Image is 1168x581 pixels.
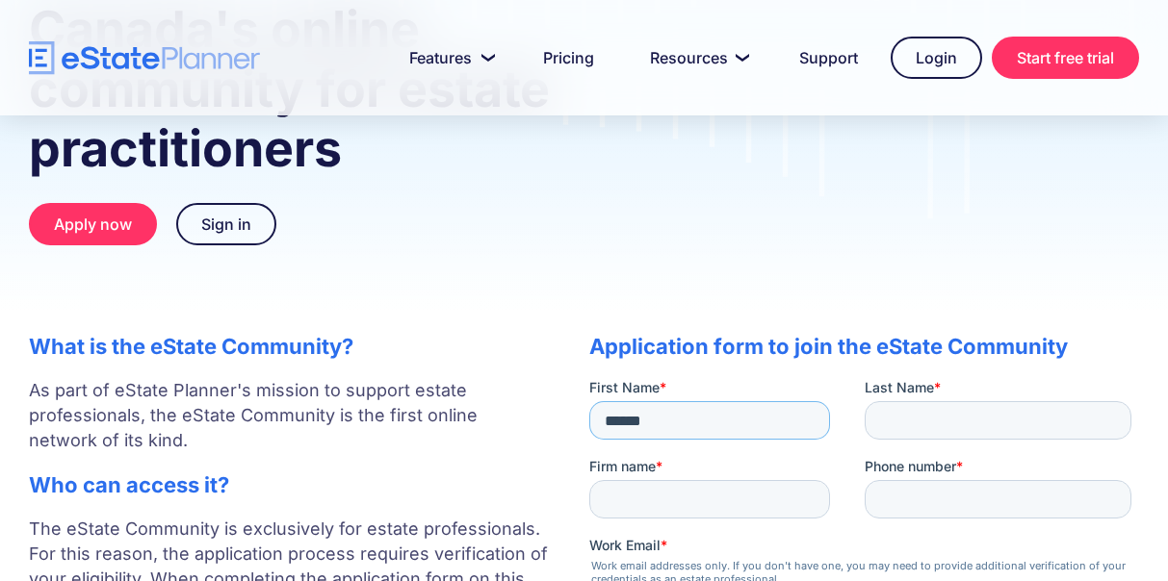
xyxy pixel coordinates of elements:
h2: Application form to join the eState Community [589,334,1139,359]
p: As part of eState Planner's mission to support estate professionals, the eState Community is the ... [29,378,551,453]
a: Apply now [29,203,157,245]
a: Sign in [176,203,276,245]
a: Resources [627,38,766,77]
a: Support [776,38,881,77]
a: Pricing [520,38,617,77]
h2: What is the eState Community? [29,334,551,359]
a: Login [891,37,982,79]
a: Features [386,38,510,77]
a: Start free trial [992,37,1139,79]
h2: Who can access it? [29,472,551,497]
a: home [29,41,260,75]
